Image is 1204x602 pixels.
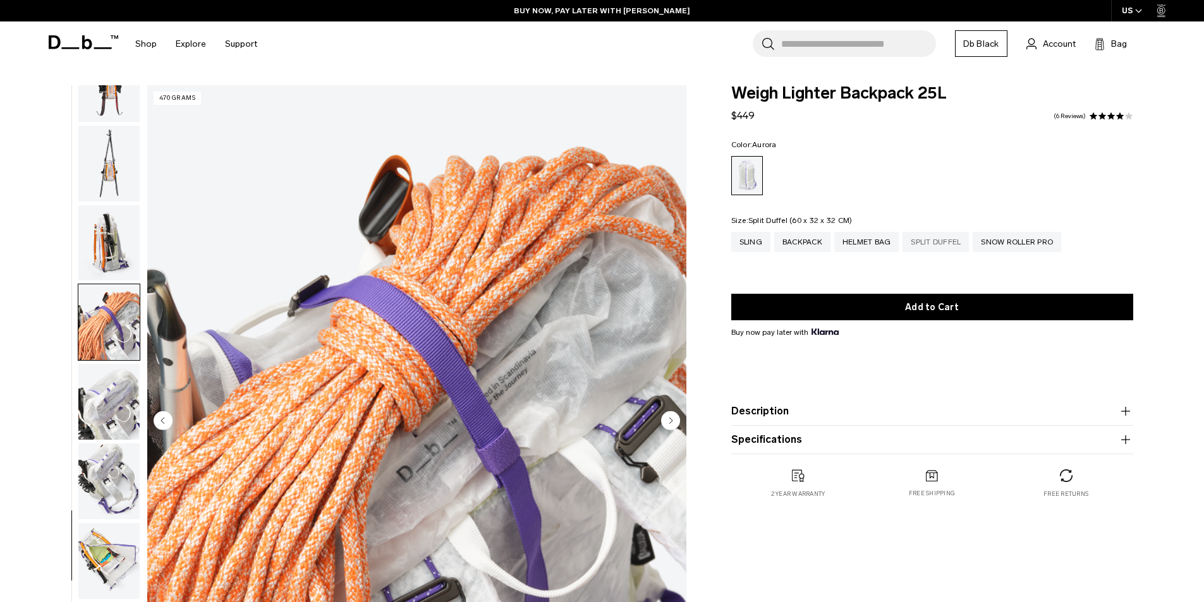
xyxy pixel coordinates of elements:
[126,21,267,66] nav: Main Navigation
[78,522,140,599] button: Weigh_Lighter_Backpack_25L_14.png
[834,232,899,252] a: Helmet Bag
[731,432,1133,447] button: Specifications
[154,411,173,432] button: Previous slide
[774,232,830,252] a: Backpack
[78,205,140,282] button: Weigh_Lighter_Backpack_25L_10.png
[78,523,140,599] img: Weigh_Lighter_Backpack_25L_14.png
[154,92,202,105] p: 470 grams
[78,443,140,519] img: Weigh_Lighter_Backpack_25L_13.png
[514,5,690,16] a: BUY NOW, PAY LATER WITH [PERSON_NAME]
[731,327,839,338] span: Buy now pay later with
[225,21,257,66] a: Support
[78,205,140,281] img: Weigh_Lighter_Backpack_25L_10.png
[731,109,755,121] span: $449
[1043,490,1088,498] p: Free returns
[1095,36,1127,51] button: Bag
[731,217,853,224] legend: Size:
[78,284,140,360] img: Weigh_Lighter_Backpack_25L_11.png
[731,141,777,148] legend: Color:
[771,490,825,498] p: 2 year warranty
[78,364,140,440] img: Weigh_Lighter_Backpack_25L_12.png
[731,404,1133,419] button: Description
[661,411,680,432] button: Next slide
[731,294,1133,320] button: Add to Cart
[1054,113,1086,119] a: 6 reviews
[752,140,777,149] span: Aurora
[731,85,1133,102] span: Weigh Lighter Backpack 25L
[973,232,1061,252] a: Snow Roller Pro
[78,125,140,202] button: Weigh_Lighter_Backpack_25L_9.png
[1111,37,1127,51] span: Bag
[812,328,839,335] img: {"height" => 20, "alt" => "Klarna"}
[731,232,770,252] a: Sling
[1026,36,1076,51] a: Account
[78,443,140,520] button: Weigh_Lighter_Backpack_25L_13.png
[748,216,853,225] span: Split Duffel (60 x 32 x 32 CM)
[955,30,1007,57] a: Db Black
[1043,37,1076,51] span: Account
[78,363,140,440] button: Weigh_Lighter_Backpack_25L_12.png
[135,21,157,66] a: Shop
[909,489,955,498] p: Free shipping
[731,156,763,195] a: Aurora
[176,21,206,66] a: Explore
[78,284,140,361] button: Weigh_Lighter_Backpack_25L_11.png
[903,232,969,252] a: Split Duffel
[78,126,140,202] img: Weigh_Lighter_Backpack_25L_9.png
